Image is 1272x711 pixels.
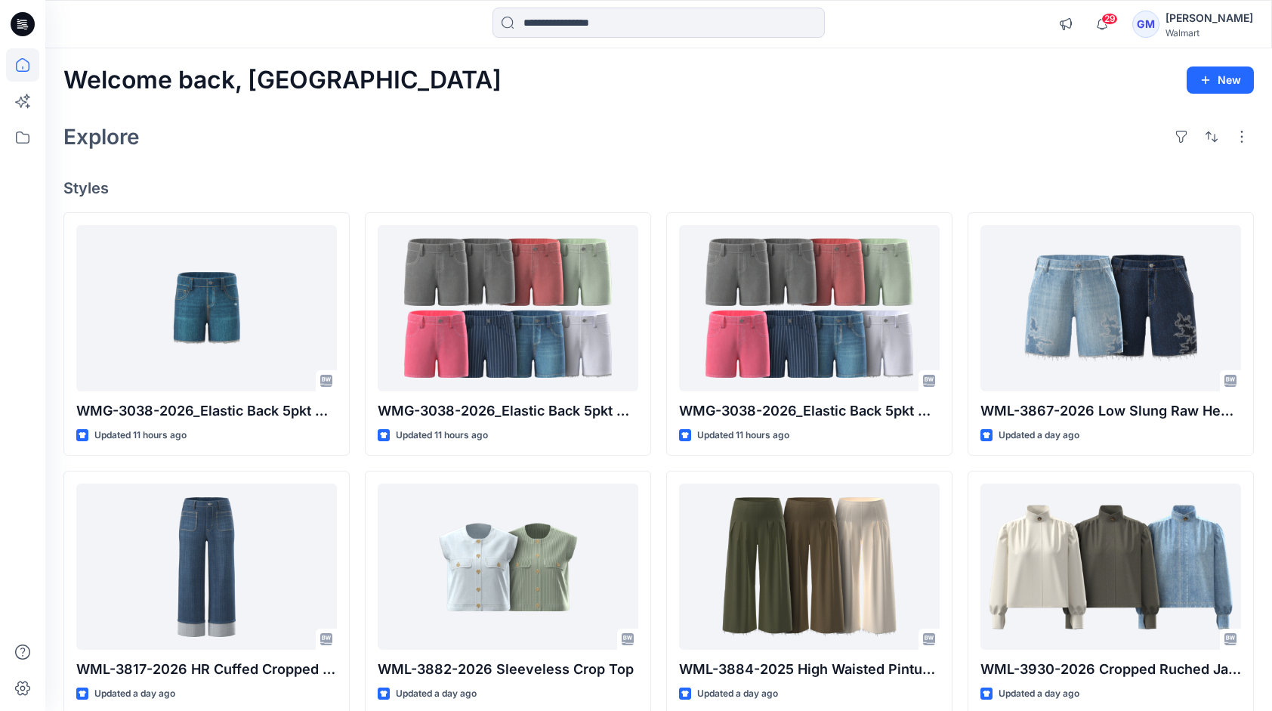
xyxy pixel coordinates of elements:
p: Updated 11 hours ago [697,428,789,444]
p: WML-3882-2026 Sleeveless Crop Top [378,659,638,680]
p: Updated a day ago [94,686,175,702]
p: Updated 11 hours ago [94,428,187,444]
a: WMG-3038-2026_Elastic Back 5pkt Denim Shorts 3 Inseam [679,225,940,391]
p: Updated 11 hours ago [396,428,488,444]
a: WML-3817-2026 HR Cuffed Cropped Wide Leg_ [76,484,337,650]
a: WML-3884-2025 High Waisted Pintuck Culottes [679,484,940,650]
p: WMG-3038-2026_Elastic Back 5pkt Denim Shorts 3 Inseam_Testing [76,400,337,422]
div: [PERSON_NAME] [1165,9,1253,27]
button: New [1187,66,1254,94]
p: WMG-3038-2026_Elastic Back 5pkt Denim Shorts 3 Inseam - Cost Opt [378,400,638,422]
div: GM [1132,11,1159,38]
a: WML-3930-2026 Cropped Ruched Jacket [980,484,1241,650]
a: WML-3882-2026 Sleeveless Crop Top [378,484,638,650]
span: 29 [1101,13,1118,25]
h2: Welcome back, [GEOGRAPHIC_DATA] [63,66,502,94]
p: WML-3867-2026 Low Slung Raw Hem Short - Inseam 7" [980,400,1241,422]
div: Walmart [1165,27,1253,39]
a: WMG-3038-2026_Elastic Back 5pkt Denim Shorts 3 Inseam_Testing [76,225,337,391]
p: Updated a day ago [396,686,477,702]
h4: Styles [63,179,1254,197]
p: Updated a day ago [999,686,1079,702]
p: WML-3817-2026 HR Cuffed Cropped Wide Leg_ [76,659,337,680]
a: WMG-3038-2026_Elastic Back 5pkt Denim Shorts 3 Inseam - Cost Opt [378,225,638,391]
p: Updated a day ago [999,428,1079,444]
p: WMG-3038-2026_Elastic Back 5pkt Denim Shorts 3 Inseam [679,400,940,422]
p: Updated a day ago [697,686,778,702]
h2: Explore [63,125,140,149]
p: WML-3930-2026 Cropped Ruched Jacket [980,659,1241,680]
a: WML-3867-2026 Low Slung Raw Hem Short - Inseam 7" [980,225,1241,391]
p: WML-3884-2025 High Waisted Pintuck Culottes [679,659,940,680]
